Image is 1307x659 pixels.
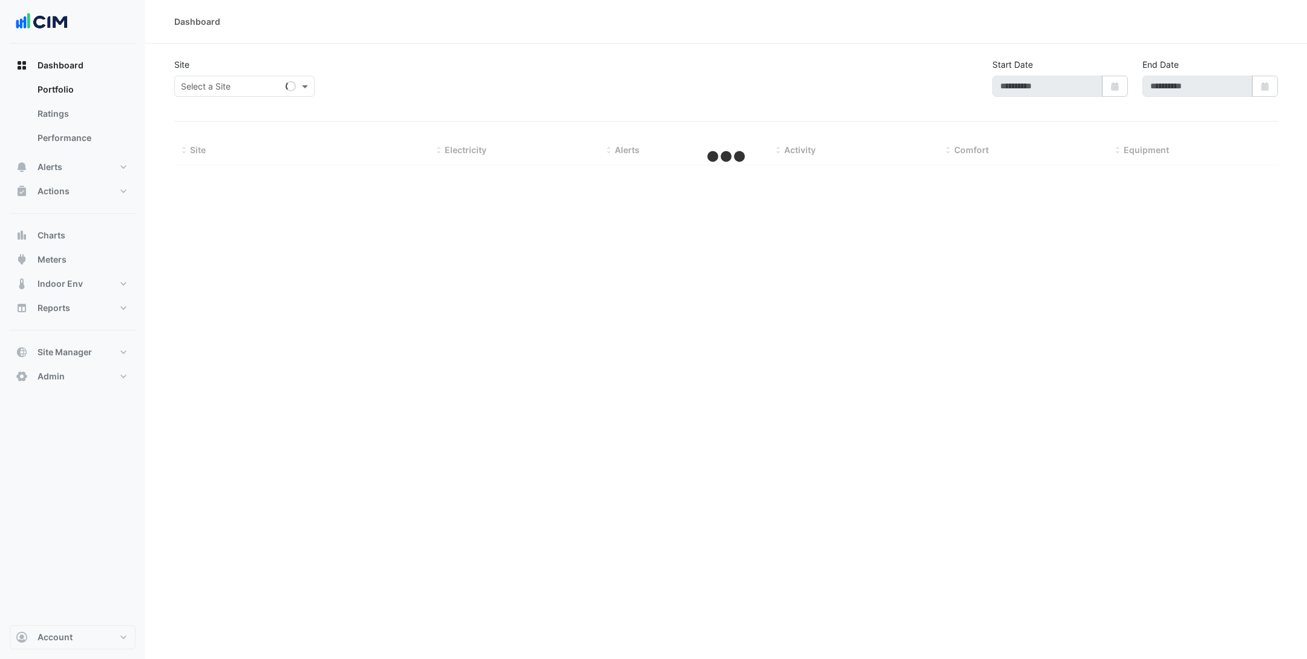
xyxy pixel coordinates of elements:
span: Site [190,145,206,155]
label: Start Date [992,58,1033,71]
span: Comfort [954,145,989,155]
button: Charts [10,223,136,248]
span: Electricity [445,145,486,155]
app-icon: Meters [16,254,28,266]
button: Site Manager [10,340,136,364]
app-icon: Charts [16,229,28,241]
span: Reports [38,302,70,314]
button: Reports [10,296,136,320]
button: Account [10,625,136,649]
span: Charts [38,229,65,241]
button: Dashboard [10,53,136,77]
span: Actions [38,185,70,197]
button: Meters [10,248,136,272]
span: Account [38,631,73,643]
span: Admin [38,370,65,382]
app-icon: Admin [16,370,28,382]
button: Indoor Env [10,272,136,296]
button: Actions [10,179,136,203]
span: Site Manager [38,346,92,358]
a: Performance [28,126,136,150]
button: Admin [10,364,136,389]
app-icon: Site Manager [16,346,28,358]
a: Ratings [28,102,136,126]
app-icon: Indoor Env [16,278,28,290]
span: Dashboard [38,59,84,71]
app-icon: Actions [16,185,28,197]
app-icon: Dashboard [16,59,28,71]
app-icon: Reports [16,302,28,314]
span: Alerts [615,145,640,155]
div: Dashboard [10,77,136,155]
app-icon: Alerts [16,161,28,173]
a: Portfolio [28,77,136,102]
span: Activity [784,145,816,155]
span: Equipment [1124,145,1169,155]
span: Meters [38,254,67,266]
span: Alerts [38,161,62,173]
span: Indoor Env [38,278,83,290]
img: Company Logo [15,10,69,34]
button: Alerts [10,155,136,179]
label: Site [174,58,189,71]
div: Dashboard [174,15,220,28]
label: End Date [1142,58,1179,71]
